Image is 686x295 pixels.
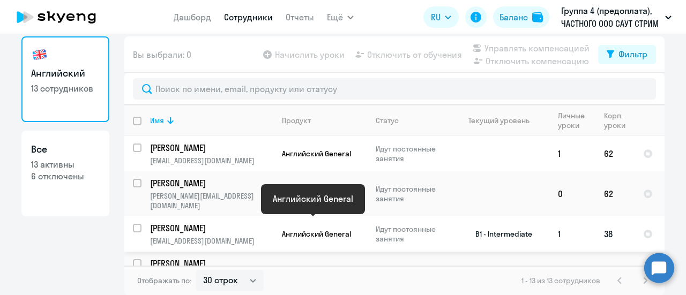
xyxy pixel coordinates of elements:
[468,116,530,125] div: Текущий уровень
[499,11,528,24] div: Баланс
[31,142,100,156] h3: Все
[150,222,271,234] p: [PERSON_NAME]
[423,6,459,28] button: RU
[618,48,647,60] div: Фильтр
[31,82,100,94] p: 13 сотрудников
[31,66,100,80] h3: Английский
[376,116,399,125] div: Статус
[174,12,211,22] a: Дашборд
[150,142,273,154] a: [PERSON_NAME]
[595,216,635,252] td: 38
[561,4,661,30] p: Группа 4 (предоплата), ЧАСТНОГО ООО САУТ СТРИМ ТРАНСПОРТ Б.В. В Г. АНАПА, ФЛ
[521,276,600,285] span: 1 - 13 из 13 сотрудников
[133,78,656,100] input: Поиск по имени, email, продукту или статусу
[558,111,595,130] div: Личные уроки
[376,184,449,203] p: Идут постоянные занятия
[31,170,100,182] p: 6 отключены
[150,191,273,210] p: [PERSON_NAME][EMAIL_ADDRESS][DOMAIN_NAME]
[150,142,271,154] p: [PERSON_NAME]
[224,12,273,22] a: Сотрудники
[282,229,351,239] span: Английский General
[150,177,271,189] p: [PERSON_NAME]
[493,6,549,28] button: Балансbalance
[150,258,273,269] a: [PERSON_NAME]
[21,36,109,122] a: Английский13 сотрудников
[549,216,595,252] td: 1
[282,116,311,125] div: Продукт
[31,158,100,170] p: 13 активны
[282,149,351,158] span: Английский General
[376,144,449,163] p: Идут постоянные занятия
[150,222,273,234] a: [PERSON_NAME]
[556,4,677,30] button: Группа 4 (предоплата), ЧАСТНОГО ООО САУТ СТРИМ ТРАНСПОРТ Б.В. В Г. АНАПА, ФЛ
[150,116,273,125] div: Имя
[450,216,549,252] td: B1 - Intermediate
[549,136,595,171] td: 1
[150,116,164,125] div: Имя
[150,258,271,269] p: [PERSON_NAME]
[150,177,273,189] a: [PERSON_NAME]
[549,171,595,216] td: 0
[150,156,273,165] p: [EMAIL_ADDRESS][DOMAIN_NAME]
[327,11,343,24] span: Ещё
[376,264,449,284] p: Пройден вводный урок
[150,236,273,246] p: [EMAIL_ADDRESS][DOMAIN_NAME]
[595,171,635,216] td: 62
[327,6,354,28] button: Ещё
[458,116,549,125] div: Текущий уровень
[21,131,109,216] a: Все13 активны6 отключены
[532,12,543,22] img: balance
[286,12,314,22] a: Отчеты
[133,48,191,61] span: Вы выбрали: 0
[137,276,191,285] span: Отображать по:
[598,45,656,64] button: Фильтр
[273,192,353,205] div: Английский General
[431,11,441,24] span: RU
[376,224,449,244] p: Идут постоянные занятия
[595,136,635,171] td: 62
[604,111,634,130] div: Корп. уроки
[31,46,48,63] img: english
